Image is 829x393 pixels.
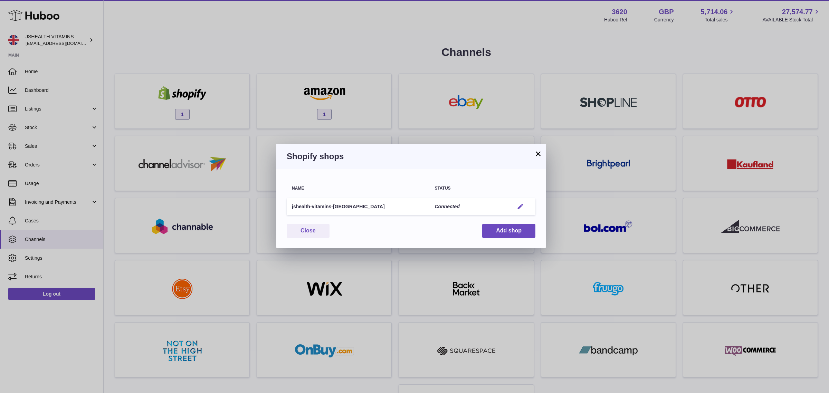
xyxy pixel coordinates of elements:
[534,150,542,158] button: ×
[292,186,424,191] div: Name
[435,186,504,191] div: Status
[429,198,509,215] td: Connected
[287,224,330,238] button: Close
[287,198,429,215] td: jshealth-vitamins-[GEOGRAPHIC_DATA]
[482,224,535,238] button: Add shop
[287,151,535,162] h3: Shopify shops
